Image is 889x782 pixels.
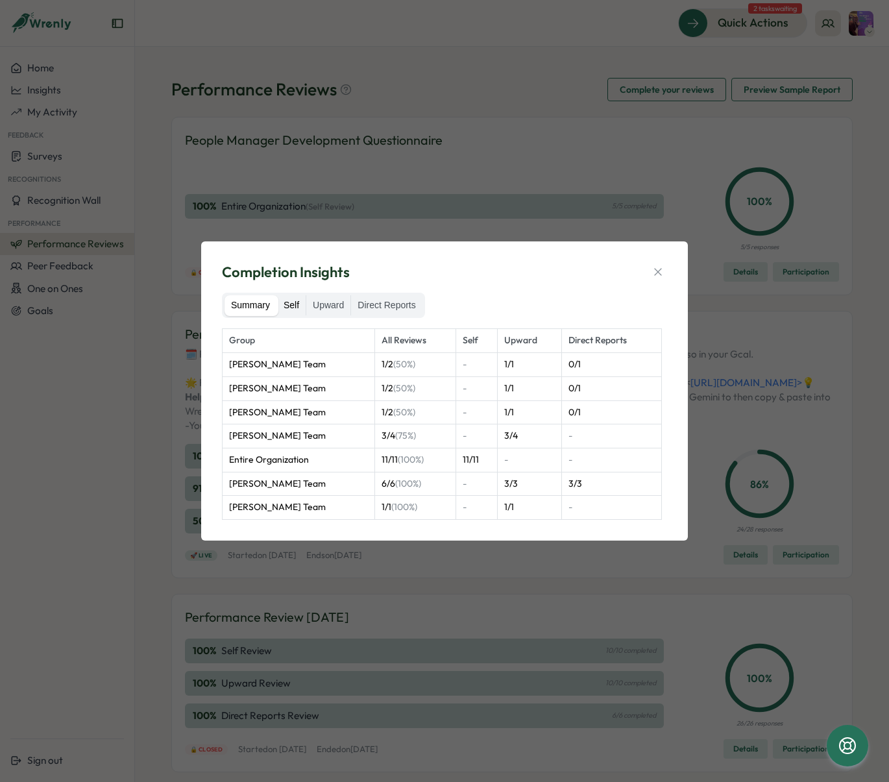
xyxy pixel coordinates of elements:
[497,448,562,472] td: -
[375,329,456,353] th: All Reviews
[562,329,662,353] th: Direct Reports
[393,382,415,394] span: (50%)
[277,295,306,316] label: Self
[223,424,375,448] td: [PERSON_NAME] Team
[456,496,497,520] td: -
[456,472,497,496] td: -
[223,353,375,377] td: [PERSON_NAME] Team
[456,329,497,353] th: Self
[395,430,416,441] span: (75%)
[497,424,562,448] td: 3 / 4
[375,353,456,377] td: 1 / 2
[562,424,662,448] td: -
[223,329,375,353] th: Group
[562,496,662,520] td: -
[223,376,375,400] td: [PERSON_NAME] Team
[456,448,497,472] td: 11 / 11
[456,353,497,377] td: -
[223,472,375,496] td: [PERSON_NAME] Team
[398,454,424,465] span: (100%)
[393,406,415,418] span: (50%)
[375,400,456,424] td: 1 / 2
[375,472,456,496] td: 6 / 6
[456,400,497,424] td: -
[395,478,421,489] span: (100%)
[562,376,662,400] td: 0 / 1
[375,376,456,400] td: 1 / 2
[223,496,375,520] td: [PERSON_NAME] Team
[497,376,562,400] td: 1 / 1
[351,295,422,316] label: Direct Reports
[306,295,350,316] label: Upward
[497,400,562,424] td: 1 / 1
[456,376,497,400] td: -
[375,424,456,448] td: 3 / 4
[456,424,497,448] td: -
[562,448,662,472] td: -
[391,501,417,513] span: (100%)
[497,329,562,353] th: Upward
[222,262,350,282] span: Completion Insights
[497,472,562,496] td: 3 / 3
[375,448,456,472] td: 11 / 11
[375,496,456,520] td: 1 / 1
[223,400,375,424] td: [PERSON_NAME] Team
[562,353,662,377] td: 0 / 1
[497,353,562,377] td: 1 / 1
[562,472,662,496] td: 3 / 3
[562,400,662,424] td: 0 / 1
[223,448,375,472] td: Entire Organization
[497,496,562,520] td: 1 / 1
[225,295,276,316] label: Summary
[393,358,415,370] span: (50%)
